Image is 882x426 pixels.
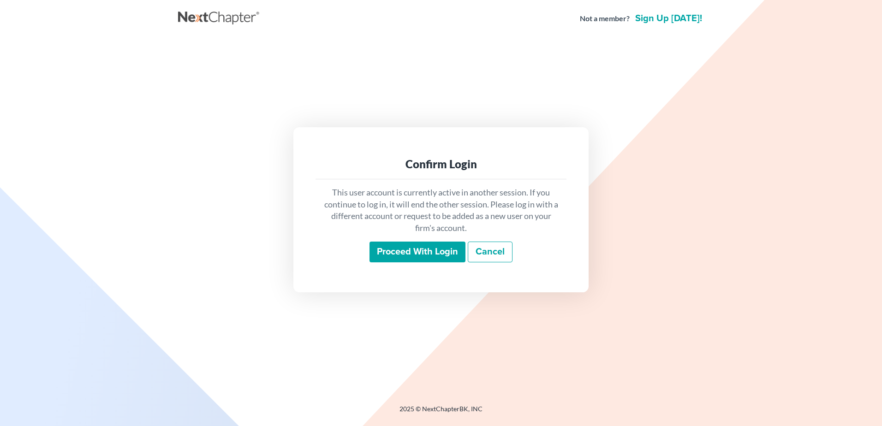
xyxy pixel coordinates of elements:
[323,157,559,172] div: Confirm Login
[468,242,513,263] a: Cancel
[580,13,630,24] strong: Not a member?
[323,187,559,234] p: This user account is currently active in another session. If you continue to log in, it will end ...
[369,242,465,263] input: Proceed with login
[633,14,704,23] a: Sign up [DATE]!
[178,404,704,421] div: 2025 © NextChapterBK, INC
